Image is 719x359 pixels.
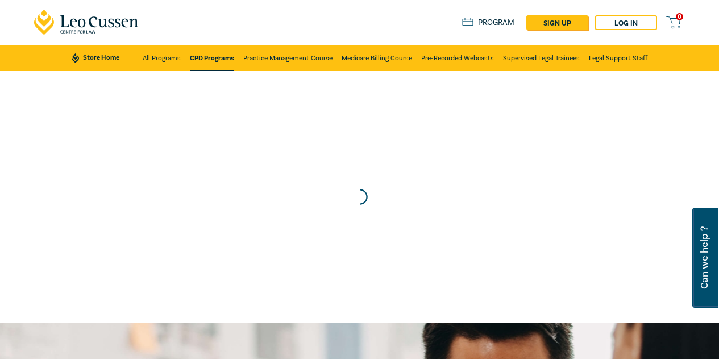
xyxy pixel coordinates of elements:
a: Program [462,18,515,28]
a: Store Home [72,53,131,63]
a: Practice Management Course [243,45,333,71]
a: Legal Support Staff [589,45,647,71]
a: Medicare Billing Course [342,45,412,71]
a: Pre-Recorded Webcasts [421,45,494,71]
a: Log in [595,15,657,30]
span: Can we help ? [699,214,710,301]
a: All Programs [143,45,181,71]
span: 0 [676,13,683,20]
a: Supervised Legal Trainees [503,45,580,71]
a: sign up [526,15,588,30]
a: CPD Programs [190,45,234,71]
